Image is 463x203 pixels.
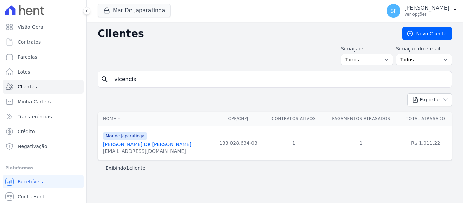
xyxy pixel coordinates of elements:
a: Crédito [3,125,84,138]
label: Situação: [341,45,393,53]
th: Total Atrasado [399,112,452,126]
h2: Clientes [98,27,391,40]
button: SF [PERSON_NAME] Ver opções [381,1,463,20]
span: Lotes [18,68,31,75]
a: Minha Carteira [3,95,84,108]
div: [EMAIL_ADDRESS][DOMAIN_NAME] [103,148,192,155]
label: Situação do e-mail: [396,45,452,53]
span: SF [391,8,397,13]
span: Visão Geral [18,24,45,31]
td: 1 [323,126,399,160]
a: Transferências [3,110,84,123]
td: 133.028.634-03 [213,126,264,160]
a: Lotes [3,65,84,79]
button: Exportar [407,93,452,106]
div: Plataformas [5,164,81,172]
p: [PERSON_NAME] [404,5,449,12]
a: Parcelas [3,50,84,64]
b: 1 [126,165,129,171]
a: Novo Cliente [402,27,452,40]
span: Negativação [18,143,47,150]
button: Mar De Japaratinga [98,4,171,17]
a: Negativação [3,140,84,153]
span: Minha Carteira [18,98,53,105]
a: Clientes [3,80,84,94]
p: Ver opções [404,12,449,17]
th: Pagamentos Atrasados [323,112,399,126]
i: search [101,75,109,83]
a: Visão Geral [3,20,84,34]
a: Contratos [3,35,84,49]
td: 1 [264,126,323,160]
span: Parcelas [18,54,37,60]
a: [PERSON_NAME] De [PERSON_NAME] [103,142,192,147]
th: Nome [98,112,213,126]
p: Exibindo cliente [106,165,145,171]
span: Recebíveis [18,178,43,185]
th: CPF/CNPJ [213,112,264,126]
td: R$ 1.011,22 [399,126,452,160]
span: Mar de Japaratinga [103,132,147,140]
span: Transferências [18,113,52,120]
span: Conta Hent [18,193,44,200]
th: Contratos Ativos [264,112,323,126]
input: Buscar por nome, CPF ou e-mail [110,73,449,86]
span: Contratos [18,39,41,45]
span: Crédito [18,128,35,135]
a: Recebíveis [3,175,84,188]
span: Clientes [18,83,37,90]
